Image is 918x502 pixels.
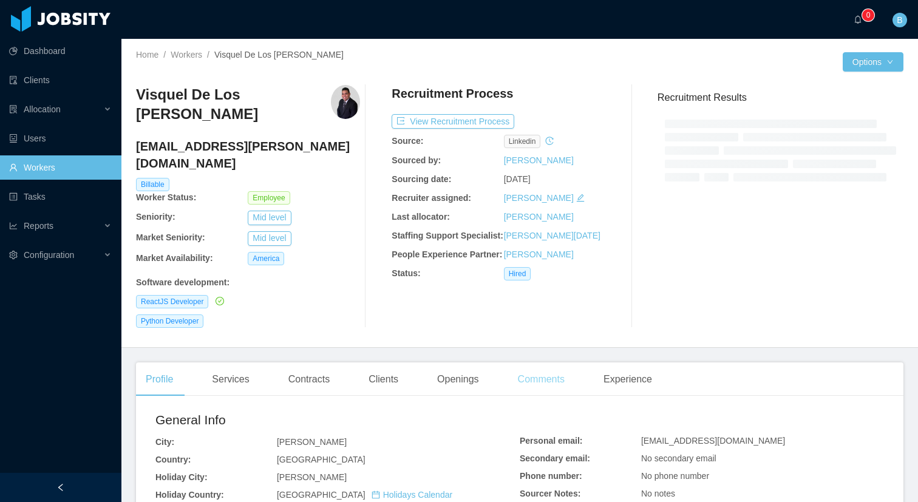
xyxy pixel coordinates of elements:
[9,126,112,151] a: icon: robotUsers
[136,277,229,287] b: Software development :
[136,138,360,172] h4: [EMAIL_ADDRESS][PERSON_NAME][DOMAIN_NAME]
[155,410,520,430] h2: General Info
[392,117,514,126] a: icon: exportView Recruitment Process
[641,453,716,463] span: No secondary email
[504,249,574,259] a: [PERSON_NAME]
[136,212,175,222] b: Seniority:
[24,250,74,260] span: Configuration
[504,212,574,222] a: [PERSON_NAME]
[508,362,574,396] div: Comments
[9,105,18,114] i: icon: solution
[392,231,503,240] b: Staffing Support Specialist:
[136,192,196,202] b: Worker Status:
[9,251,18,259] i: icon: setting
[504,155,574,165] a: [PERSON_NAME]
[136,295,208,308] span: ReactJS Developer
[24,104,61,114] span: Allocation
[213,296,224,306] a: icon: check-circle
[9,68,112,92] a: icon: auditClients
[504,267,531,280] span: Hired
[202,362,259,396] div: Services
[136,50,158,59] a: Home
[392,268,420,278] b: Status:
[641,436,785,446] span: [EMAIL_ADDRESS][DOMAIN_NAME]
[504,231,600,240] a: [PERSON_NAME][DATE]
[136,85,331,124] h3: Visquel De Los [PERSON_NAME]
[520,436,583,446] b: Personal email:
[392,249,502,259] b: People Experience Partner:
[155,490,224,500] b: Holiday Country:
[9,155,112,180] a: icon: userWorkers
[279,362,339,396] div: Contracts
[216,297,224,305] i: icon: check-circle
[214,50,344,59] span: Visquel De Los [PERSON_NAME]
[392,136,423,146] b: Source:
[136,314,203,328] span: Python Developer
[897,13,902,27] span: B
[594,362,662,396] div: Experience
[427,362,489,396] div: Openings
[641,489,675,498] span: No notes
[248,211,291,225] button: Mid level
[331,85,359,119] img: 3c8873a0-80fc-11ea-9de1-e1592fea3c6d_689f45e43bd32-400w.png
[155,437,174,447] b: City:
[392,212,450,222] b: Last allocator:
[9,185,112,209] a: icon: profileTasks
[504,135,541,148] span: linkedin
[372,490,380,499] i: icon: calendar
[277,472,347,482] span: [PERSON_NAME]
[392,174,451,184] b: Sourcing date:
[545,137,554,145] i: icon: history
[520,489,580,498] b: Sourcer Notes:
[155,472,208,482] b: Holiday City:
[136,232,205,242] b: Market Seniority:
[171,50,202,59] a: Workers
[248,252,284,265] span: America
[658,90,903,105] h3: Recruitment Results
[9,39,112,63] a: icon: pie-chartDashboard
[248,231,291,246] button: Mid level
[277,490,452,500] span: [GEOGRAPHIC_DATA]
[248,191,290,205] span: Employee
[163,50,166,59] span: /
[504,193,574,203] a: [PERSON_NAME]
[641,471,709,481] span: No phone number
[136,362,183,396] div: Profile
[504,174,531,184] span: [DATE]
[155,455,191,464] b: Country:
[392,85,513,102] h4: Recruitment Process
[843,52,903,72] button: Optionsicon: down
[24,221,53,231] span: Reports
[9,222,18,230] i: icon: line-chart
[520,471,582,481] b: Phone number:
[392,193,471,203] b: Recruiter assigned:
[392,114,514,129] button: icon: exportView Recruitment Process
[277,437,347,447] span: [PERSON_NAME]
[359,362,408,396] div: Clients
[520,453,590,463] b: Secondary email:
[136,178,169,191] span: Billable
[854,15,862,24] i: icon: bell
[576,194,585,202] i: icon: edit
[862,9,874,21] sup: 0
[136,253,213,263] b: Market Availability:
[372,490,452,500] a: icon: calendarHolidays Calendar
[207,50,209,59] span: /
[392,155,441,165] b: Sourced by:
[277,455,365,464] span: [GEOGRAPHIC_DATA]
